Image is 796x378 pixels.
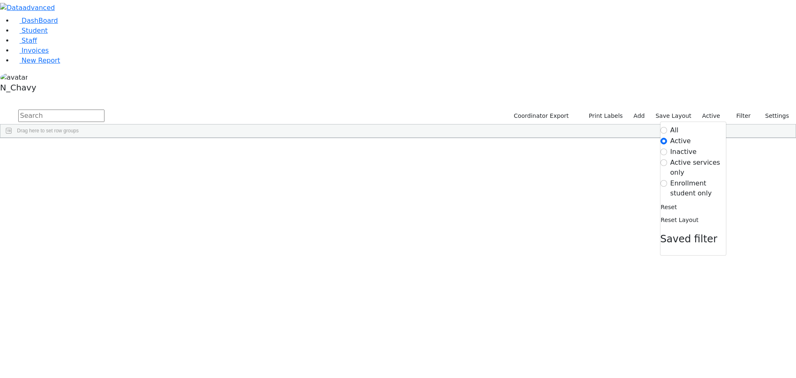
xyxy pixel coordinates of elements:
[13,46,49,54] a: Invoices
[13,17,58,24] a: DashBoard
[13,27,48,34] a: Student
[670,178,726,198] label: Enrollment student only
[22,17,58,24] span: DashBoard
[660,127,667,134] input: All
[13,56,60,64] a: New Report
[579,110,626,122] button: Print Labels
[18,110,104,122] input: Search
[630,110,648,122] a: Add
[660,138,667,144] input: Active
[22,56,60,64] span: New Report
[726,110,755,122] button: Filter
[13,37,37,44] a: Staff
[670,158,726,178] label: Active services only
[508,110,573,122] button: Coordinator Export
[22,27,48,34] span: Student
[670,125,679,135] label: All
[660,233,718,245] span: Saved filter
[652,110,695,122] button: Save Layout
[660,180,667,187] input: Enrollment student only
[699,110,724,122] label: Active
[22,46,49,54] span: Invoices
[660,149,667,155] input: Inactive
[17,128,79,134] span: Drag here to set row groups
[22,37,37,44] span: Staff
[660,214,699,227] button: Reset Layout
[670,147,697,157] label: Inactive
[660,159,667,166] input: Active services only
[755,110,793,122] button: Settings
[660,201,677,214] button: Reset
[660,122,726,256] div: Settings
[670,136,691,146] label: Active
